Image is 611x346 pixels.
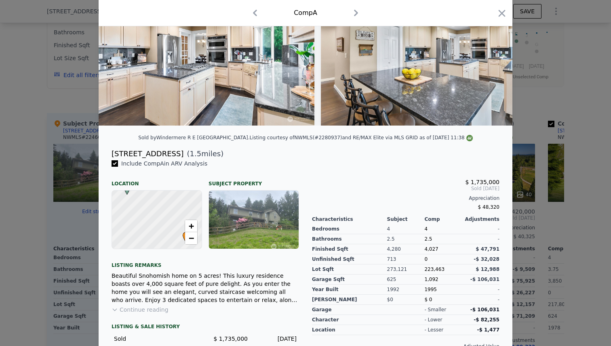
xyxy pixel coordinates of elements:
div: 4,280 [387,244,425,254]
div: Bedrooms [312,224,387,234]
div: location [312,325,387,335]
span: 223,463 [424,266,445,272]
div: garage [312,305,387,315]
span: $ 0 [424,297,432,302]
span: $ 1,735,000 [465,179,499,185]
span: − [189,233,194,243]
span: 4,027 [424,246,438,252]
span: Sold [DATE] [312,185,499,192]
div: Comp [424,216,462,222]
div: [STREET_ADDRESS] [112,148,183,159]
div: • [181,232,185,237]
span: Include Comp A in ARV Analysis [118,160,211,167]
div: Sold [114,335,199,343]
span: 0 [424,256,428,262]
div: Sold by Windermere R E [GEOGRAPHIC_DATA] . [138,135,249,140]
div: - lower [424,317,442,323]
div: - lesser [424,327,443,333]
span: 1,092 [424,277,438,282]
div: Appreciation [312,195,499,201]
div: - smaller [424,306,446,313]
span: $ 1,735,000 [213,336,248,342]
div: [DATE] [254,335,297,343]
img: NWMLS Logo [466,135,473,141]
div: - [462,224,499,234]
button: Continue reading [112,306,169,314]
span: • [181,229,192,241]
span: ( miles) [183,148,223,159]
div: Garage Sqft [312,275,387,285]
span: -$ 82,255 [474,317,499,323]
span: -$ 106,031 [470,307,499,312]
div: [PERSON_NAME] [312,295,387,305]
span: $ 12,988 [476,266,499,272]
div: Lot Sqft [312,264,387,275]
span: $ 47,791 [476,246,499,252]
div: Listing remarks [112,256,299,268]
div: Beautiful Snohomish home on 5 acres! This luxury residence boasts over 4,000 square feet of pure ... [112,272,299,304]
div: Unfinished Sqft [312,254,387,264]
span: + [189,221,194,231]
div: Characteristics [312,216,387,222]
div: - [462,285,499,295]
span: $ 48,320 [478,204,499,210]
div: Subject [387,216,425,222]
div: Year Built [312,285,387,295]
div: Finished Sqft [312,244,387,254]
div: - [462,234,499,244]
div: 1995 [424,285,462,295]
a: Zoom out [185,232,197,244]
div: 4 [387,224,425,234]
div: Location [112,174,202,187]
div: 2.5 [387,234,425,244]
div: character [312,315,387,325]
div: 625 [387,275,425,285]
div: Bathrooms [312,234,387,244]
div: $0 [387,295,425,305]
span: -$ 32,028 [474,256,499,262]
span: -$ 1,477 [477,327,499,333]
span: 1.5 [190,149,202,158]
div: Comp A [294,8,317,18]
div: Adjustments [462,216,499,222]
span: 4 [424,226,428,232]
div: 713 [387,254,425,264]
span: -$ 106,031 [470,277,499,282]
div: Subject Property [209,174,299,187]
div: 1992 [387,285,425,295]
a: Zoom in [185,220,197,232]
div: 2.5 [424,234,462,244]
div: - [462,295,499,305]
div: LISTING & SALE HISTORY [112,323,299,331]
div: Listing courtesy of NWMLS (#2280937) and RE/MAX Elite via MLS GRID as of [DATE] 11:38 [249,135,472,140]
div: 273,121 [387,264,425,275]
